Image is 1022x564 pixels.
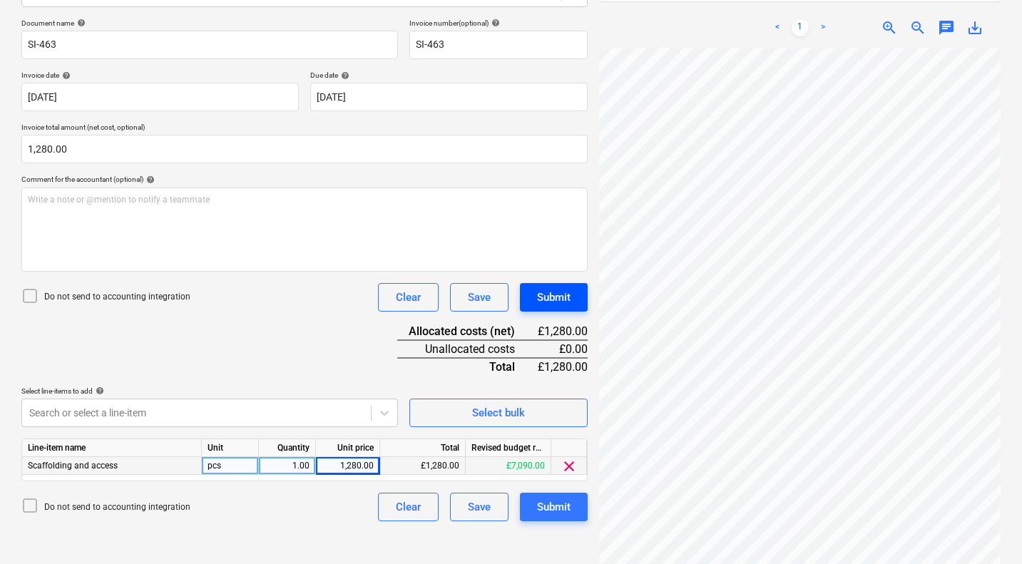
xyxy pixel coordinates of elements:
button: Select bulk [409,399,588,427]
div: 1.00 [265,457,310,475]
div: £7,090.00 [466,457,551,475]
div: Select bulk [472,404,525,422]
button: Submit [520,493,588,521]
p: Invoice total amount (net cost, optional) [21,123,588,135]
p: Do not send to accounting integration [44,291,190,303]
span: save_alt [966,19,983,36]
div: Invoice number (optional) [409,19,588,28]
div: Save [468,288,491,307]
div: Submit [537,498,571,516]
span: help [59,71,71,80]
p: Do not send to accounting integration [44,501,190,513]
div: Comment for the accountant (optional) [21,175,588,184]
span: zoom_in [881,19,898,36]
div: Select line-items to add [21,386,398,396]
button: Clear [378,283,439,312]
div: Quantity [259,439,316,457]
div: £0.00 [538,340,588,358]
div: Line-item name [22,439,202,457]
div: Save [468,498,491,516]
span: chat [938,19,955,36]
div: pcs [202,457,259,475]
button: Clear [378,493,439,521]
span: help [74,19,86,27]
span: help [143,175,155,184]
input: Invoice total amount (net cost, optional) [21,135,588,163]
div: Clear [396,498,421,516]
button: Save [450,493,509,521]
a: Page 1 is your current page [792,19,809,36]
span: help [489,19,500,27]
div: Total [397,358,538,375]
div: Invoice date [21,71,299,80]
span: Scaffolding and access [28,461,118,471]
span: clear [561,458,578,475]
div: Clear [396,288,421,307]
div: Revised budget remaining [466,439,551,457]
a: Previous page [769,19,786,36]
button: Submit [520,283,588,312]
div: Due date [310,71,588,80]
a: Next page [814,19,832,36]
input: Document name [21,31,398,59]
div: Submit [537,288,571,307]
div: Unallocated costs [397,340,538,358]
div: £1,280.00 [538,358,588,375]
span: zoom_out [909,19,926,36]
iframe: Chat Widget [951,496,1022,564]
div: £1,280.00 [380,457,466,475]
input: Due date not specified [310,83,588,111]
div: Document name [21,19,398,28]
input: Invoice date not specified [21,83,299,111]
div: Unit price [316,439,380,457]
button: Save [450,283,509,312]
div: Allocated costs (net) [397,323,538,340]
div: 1,280.00 [322,457,374,475]
div: Total [380,439,466,457]
span: help [338,71,349,80]
input: Invoice number [409,31,588,59]
div: Unit [202,439,259,457]
div: £1,280.00 [538,323,588,340]
span: help [93,386,104,395]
